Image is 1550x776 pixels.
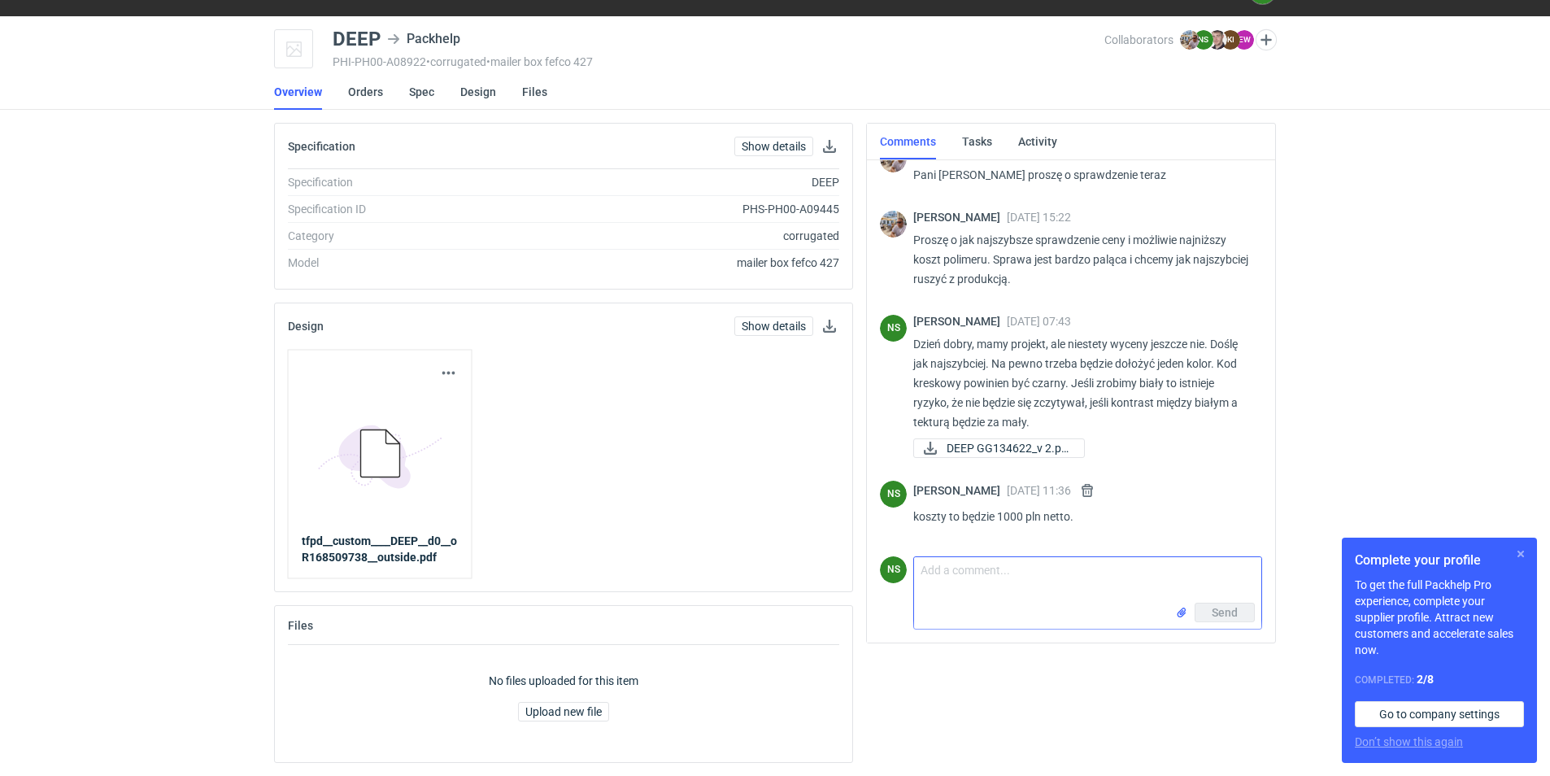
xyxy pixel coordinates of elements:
[1007,315,1071,328] span: [DATE] 07:43
[288,320,324,333] h2: Design
[913,315,1007,328] span: [PERSON_NAME]
[913,438,1076,458] div: DEEP GG134622_v 2.pdf
[288,201,508,217] div: Specification ID
[508,255,839,271] div: mailer box fefco 427
[734,137,813,156] a: Show details
[734,316,813,336] a: Show details
[1221,30,1240,50] figcaption: KI
[1355,734,1463,750] button: Don’t show this again
[913,165,1249,185] p: Pani [PERSON_NAME] proszę o sprawdzenie teraz
[525,706,602,717] span: Upload new file
[1007,484,1071,497] span: [DATE] 11:36
[1007,211,1071,224] span: [DATE] 15:22
[288,255,508,271] div: Model
[880,315,907,342] div: Natalia Stępak
[880,556,907,583] figcaption: NS
[288,619,313,632] h2: Files
[820,316,839,336] button: Download design
[409,74,434,110] a: Spec
[1417,673,1434,686] strong: 2 / 8
[522,74,547,110] a: Files
[508,228,839,244] div: corrugated
[288,228,508,244] div: Category
[1355,701,1524,727] a: Go to company settings
[1256,29,1277,50] button: Edit collaborators
[880,315,907,342] figcaption: NS
[880,481,907,508] div: Natalia Stępak
[1194,30,1213,50] figcaption: NS
[880,556,907,583] div: Natalia Stępak
[1104,33,1173,46] span: Collaborators
[820,137,839,156] button: Download specification
[302,533,459,565] a: tfpd__custom____DEEP__d0__oR168509738__outside.pdf
[962,124,992,159] a: Tasks
[880,481,907,508] figcaption: NS
[1018,124,1057,159] a: Activity
[1355,577,1524,658] p: To get the full Packhelp Pro experience, complete your supplier profile. Attract new customers an...
[288,174,508,190] div: Specification
[1355,551,1524,570] h1: Complete your profile
[460,74,496,110] a: Design
[1195,603,1255,622] button: Send
[880,211,907,238] img: Michał Palasek
[426,55,486,68] span: • corrugated
[518,702,609,722] button: Upload new file
[913,334,1249,432] p: Dzień dobry, mamy projekt, ale niestety wyceny jeszcze nie. Doślę jak najszybciej. Na pewno trzeb...
[439,364,459,383] button: Actions
[913,230,1249,289] p: Proszę o jak najszybsze sprawdzenie ceny i możliwie najniższy koszt polimeru. Sprawa jest bardzo ...
[913,438,1085,458] a: DEEP GG134622_v 2.pd...
[333,29,381,49] div: DEEP
[913,211,1007,224] span: [PERSON_NAME]
[333,55,1104,68] div: PHI-PH00-A08922
[486,55,593,68] span: • mailer box fefco 427
[508,174,839,190] div: DEEP
[913,507,1249,526] p: koszty to będzie 1000 pln netto.
[508,201,839,217] div: PHS-PH00-A09445
[302,534,457,564] strong: tfpd__custom____DEEP__d0__oR168509738__outside.pdf
[947,439,1071,457] span: DEEP GG134622_v 2.pd...
[1511,544,1530,564] button: Skip for now
[913,484,1007,497] span: [PERSON_NAME]
[1212,607,1238,618] span: Send
[489,673,638,689] p: No files uploaded for this item
[880,124,936,159] a: Comments
[288,140,355,153] h2: Specification
[274,74,322,110] a: Overview
[387,29,460,49] div: Packhelp
[1355,671,1524,688] div: Completed:
[348,74,383,110] a: Orders
[1208,30,1227,50] img: Maciej Sikora
[1234,30,1254,50] figcaption: EW
[1180,30,1200,50] img: Michał Palasek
